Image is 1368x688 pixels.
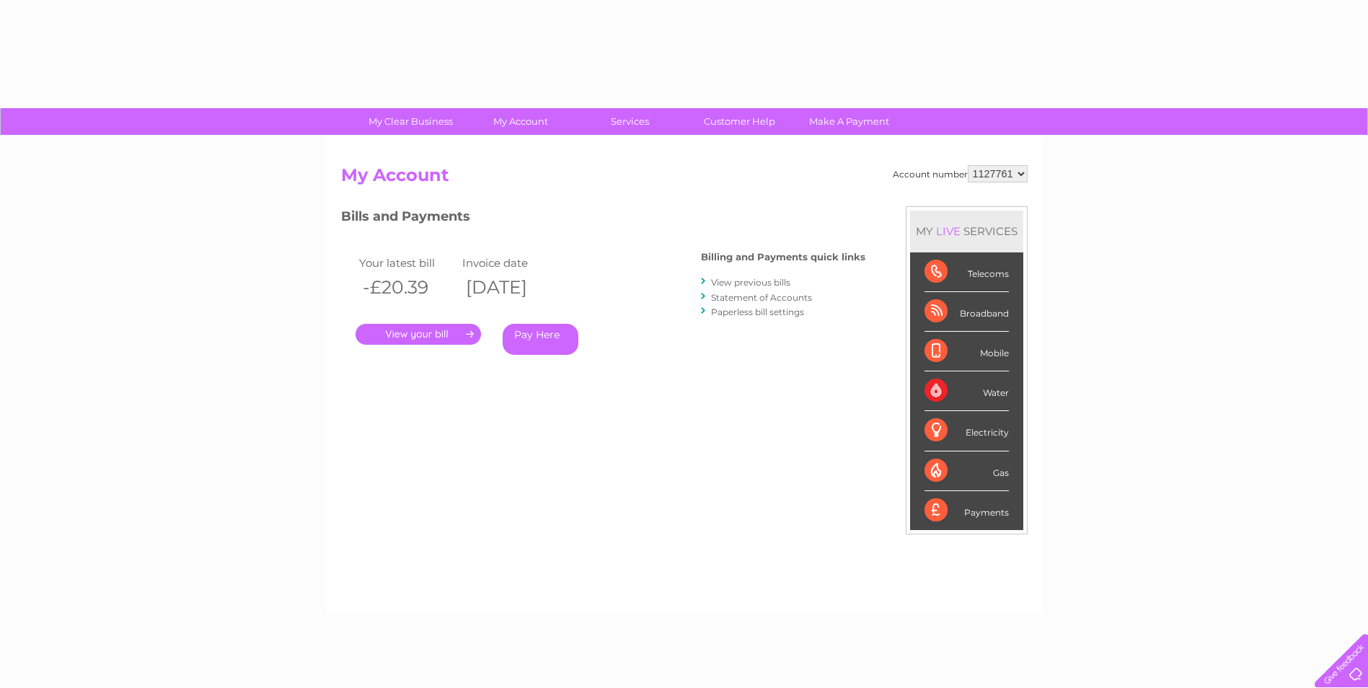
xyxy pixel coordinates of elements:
[459,273,562,302] th: [DATE]
[459,253,562,273] td: Invoice date
[711,306,804,317] a: Paperless bill settings
[356,324,481,345] a: .
[924,332,1009,371] div: Mobile
[711,277,790,288] a: View previous bills
[503,324,578,355] a: Pay Here
[893,165,1028,182] div: Account number
[711,292,812,303] a: Statement of Accounts
[351,108,470,135] a: My Clear Business
[356,253,459,273] td: Your latest bill
[356,273,459,302] th: -£20.39
[341,165,1028,193] h2: My Account
[341,206,865,231] h3: Bills and Payments
[790,108,909,135] a: Make A Payment
[461,108,580,135] a: My Account
[910,211,1023,252] div: MY SERVICES
[924,491,1009,530] div: Payments
[924,451,1009,491] div: Gas
[924,371,1009,411] div: Water
[924,292,1009,332] div: Broadband
[701,252,865,263] h4: Billing and Payments quick links
[570,108,689,135] a: Services
[680,108,799,135] a: Customer Help
[933,224,963,238] div: LIVE
[924,252,1009,292] div: Telecoms
[924,411,1009,451] div: Electricity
